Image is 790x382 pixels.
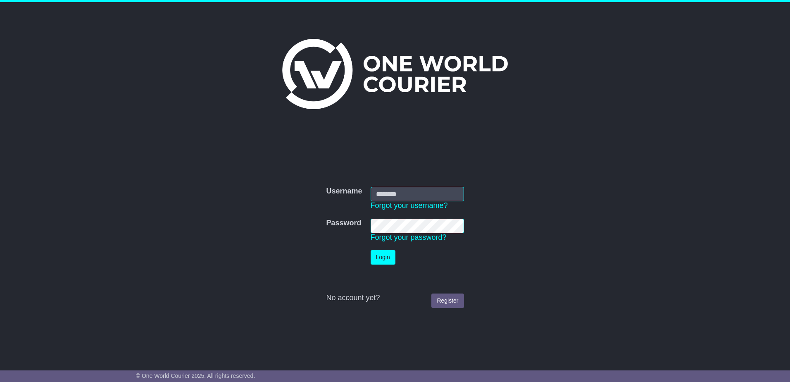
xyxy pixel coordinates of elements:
label: Username [326,187,362,196]
label: Password [326,219,361,228]
div: No account yet? [326,294,464,303]
a: Forgot your username? [371,201,448,210]
a: Register [431,294,464,308]
img: One World [282,39,508,109]
button: Login [371,250,395,265]
a: Forgot your password? [371,233,447,241]
span: © One World Courier 2025. All rights reserved. [136,372,255,379]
